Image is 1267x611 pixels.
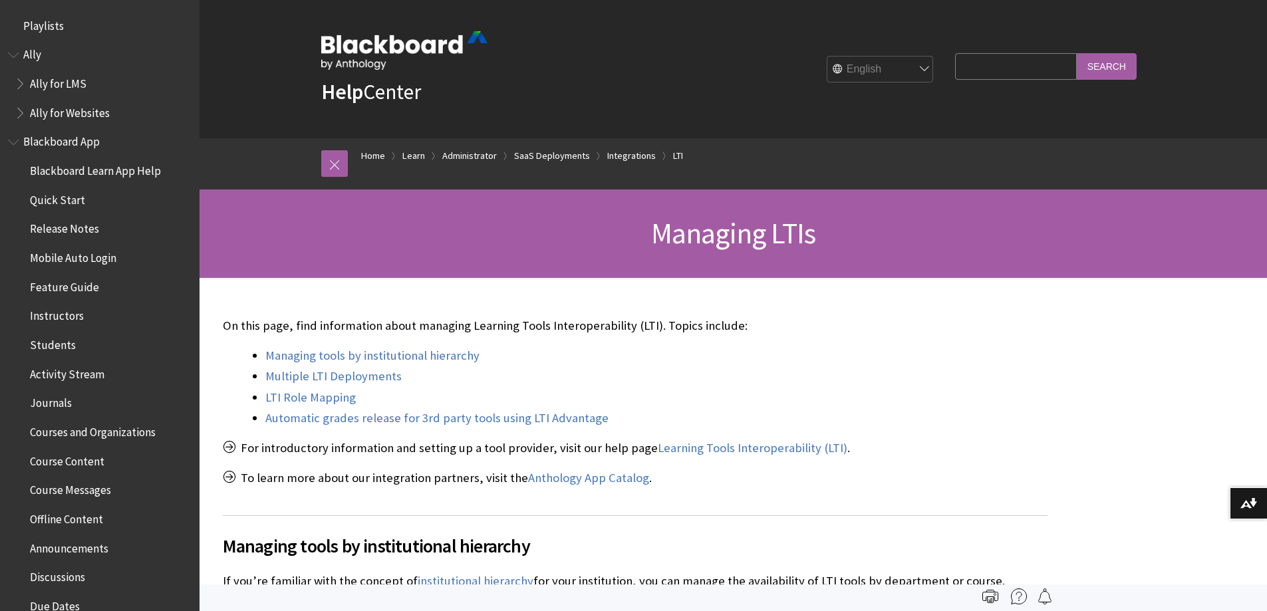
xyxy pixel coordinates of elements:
[30,305,84,323] span: Instructors
[649,470,652,485] span: .
[673,148,683,164] a: LTI
[223,317,1048,334] p: On this page, find information about managing Learning Tools Interoperability (LTI). Topics include:
[30,72,86,90] span: Ally for LMS
[30,508,103,526] span: Offline Content
[827,57,934,83] select: Site Language Selector
[442,148,497,164] a: Administrator
[30,102,110,120] span: Ally for Websites
[30,450,104,468] span: Course Content
[23,44,41,62] span: Ally
[241,470,528,485] span: To learn more about our integration partners, visit the
[528,470,649,486] a: Anthology App Catalog
[265,368,402,384] a: Multiple LTI Deployments
[1011,588,1027,604] img: More help
[402,148,425,164] a: Learn
[30,421,156,439] span: Courses and Organizations
[418,573,533,589] a: institutional hierarchy
[23,131,100,149] span: Blackboard App
[223,439,1048,457] p: For introductory information and setting up a tool provider, visit our help page .
[30,392,72,410] span: Journals
[30,218,99,236] span: Release Notes
[651,215,816,251] span: Managing LTIs
[30,479,111,497] span: Course Messages
[30,566,85,584] span: Discussions
[30,247,116,265] span: Mobile Auto Login
[8,44,192,124] nav: Book outline for Anthology Ally Help
[223,572,1048,590] p: If you’re familiar with the concept of for your institution, you can manage the availability of L...
[30,160,161,178] span: Blackboard Learn App Help
[982,588,998,604] img: Print
[23,15,64,33] span: Playlists
[1037,588,1053,604] img: Follow this page
[30,363,104,381] span: Activity Stream
[514,148,590,164] a: SaaS Deployments
[30,189,85,207] span: Quick Start
[607,148,656,164] a: Integrations
[8,15,192,37] nav: Book outline for Playlists
[265,410,609,426] a: Automatic grades release for 3rd party tools using LTI Advantage
[265,348,480,364] a: Managing tools by institutional hierarchy
[265,390,356,406] a: LTI Role Mapping
[361,148,385,164] a: Home
[658,440,847,456] a: Learning Tools Interoperability (LTI)
[321,31,488,70] img: Blackboard by Anthology
[321,78,363,105] strong: Help
[321,78,421,105] a: HelpCenter
[30,276,99,294] span: Feature Guide
[30,334,76,352] span: Students
[30,537,108,555] span: Announcements
[223,532,1048,560] span: Managing tools by institutional hierarchy
[1077,53,1137,79] input: Search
